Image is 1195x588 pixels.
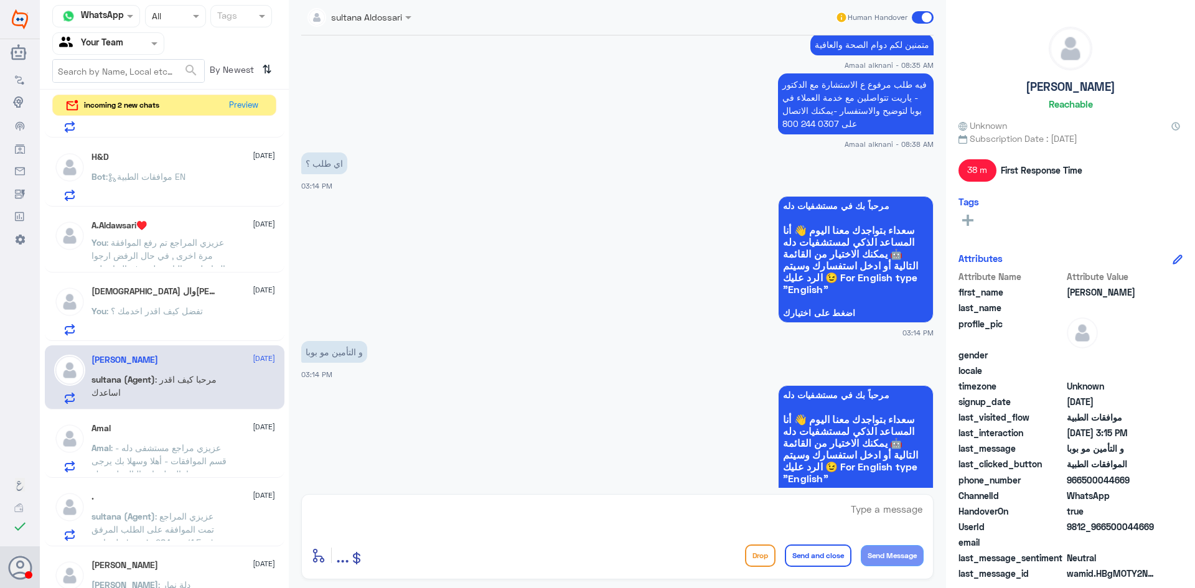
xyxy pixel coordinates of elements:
[54,286,85,317] img: defaultAdmin.png
[1001,164,1082,177] span: First Response Time
[91,237,225,300] span: : عزيزي المراجع تم رفع الموافقة مرة اخرى , في حال الرفض ارجوا التواصل مع التامين لمعرفة التفاصيل ...
[958,551,1064,564] span: last_message_sentiment
[1067,536,1157,549] span: null
[1067,395,1157,408] span: 2025-08-12T16:52:49.759Z
[215,9,237,25] div: Tags
[12,519,27,534] i: check
[810,34,934,55] p: 13/8/2025, 8:35 AM
[958,536,1064,549] span: email
[861,545,924,566] button: Send Message
[783,308,929,318] span: اضغط على اختيارك
[1067,474,1157,487] span: 966500044669
[958,348,1064,362] span: gender
[53,60,204,82] input: Search by Name, Local etc…
[223,95,263,116] button: Preview
[336,544,349,566] span: ...
[59,34,78,53] img: yourTeam.svg
[1067,520,1157,533] span: 9812_966500044669
[1067,380,1157,393] span: Unknown
[91,220,147,231] h5: A.Aldawsari♥️
[91,511,155,521] span: sultana (Agent)
[958,317,1064,346] span: profile_pic
[1067,489,1157,502] span: 2
[1067,286,1157,299] span: Sara
[91,560,158,571] h5: عبدالله بن سعد
[91,286,220,297] h5: سبحان الله والحمد الله
[84,100,159,111] span: incoming 2 new chats
[958,426,1064,439] span: last_interaction
[91,492,94,502] h5: .
[783,390,929,400] span: مرحباً بك في مستشفيات دله
[253,490,275,501] span: [DATE]
[958,411,1064,424] span: last_visited_flow
[54,355,85,386] img: defaultAdmin.png
[301,182,332,190] span: 03:14 PM
[184,63,199,78] span: search
[205,59,257,84] span: By Newest
[91,442,232,558] span: : عزيزي مراجع مستشفى دله - قسم الموافقات - أهلا وسهلا بك يرجى تزويدنا بالمعلومات التالية لخدمتك ب...
[253,218,275,230] span: [DATE]
[91,171,106,182] span: Bot
[253,150,275,161] span: [DATE]
[106,171,185,182] span: : موافقات الطبية EN
[184,60,199,81] button: search
[958,196,979,207] h6: Tags
[301,152,347,174] p: 13/8/2025, 3:14 PM
[8,556,32,579] button: Avatar
[1067,426,1157,439] span: 2025-08-13T12:15:30.763Z
[958,380,1064,393] span: timezone
[1067,567,1157,580] span: wamid.HBgMOTY2NTAwMDQ0NjY5FQIAEhgUM0FFMTExODExMDUyQzczNzBBRDgA
[336,541,349,569] button: ...
[1067,505,1157,518] span: true
[91,355,158,365] h5: Sara
[958,286,1064,299] span: first_name
[91,152,109,162] h5: H&D
[1049,98,1093,110] h6: Reachable
[253,353,275,364] span: [DATE]
[262,59,272,80] i: ⇅
[745,544,776,567] button: Drop
[783,413,929,484] span: سعداء بتواجدك معنا اليوم 👋 أنا المساعد الذكي لمستشفيات دله 🤖 يمكنك الاختيار من القائمة التالية أو...
[958,442,1064,455] span: last_message
[958,119,1007,132] span: Unknown
[1049,27,1092,70] img: defaultAdmin.png
[301,370,332,378] span: 03:14 PM
[778,73,934,134] p: 13/8/2025, 8:38 AM
[958,159,996,182] span: 38 m
[1026,80,1115,94] h5: [PERSON_NAME]
[958,132,1183,145] span: Subscription Date : [DATE]
[958,364,1064,377] span: locale
[958,567,1064,580] span: last_message_id
[54,152,85,183] img: defaultAdmin.png
[783,224,929,295] span: سعداء بتواجدك معنا اليوم 👋 أنا المساعد الذكي لمستشفيات دله 🤖 يمكنك الاختيار من القائمة التالية أو...
[91,423,111,434] h5: Amal
[1067,551,1157,564] span: 0
[54,220,85,251] img: defaultAdmin.png
[958,474,1064,487] span: phone_number
[253,284,275,296] span: [DATE]
[253,558,275,569] span: [DATE]
[958,505,1064,518] span: HandoverOn
[106,306,203,316] span: : تفضل كيف اقدر اخدمك ؟
[785,544,851,567] button: Send and close
[958,489,1064,502] span: ChannelId
[958,301,1064,314] span: last_name
[902,327,934,338] span: 03:14 PM
[91,237,106,248] span: You
[1067,348,1157,362] span: null
[91,374,155,385] span: sultana (Agent)
[1067,457,1157,470] span: الموافقات الطبية
[1067,442,1157,455] span: و التأمين مو بوبا
[958,395,1064,408] span: signup_date
[54,492,85,523] img: defaultAdmin.png
[54,423,85,454] img: defaultAdmin.png
[1067,317,1098,348] img: defaultAdmin.png
[1067,411,1157,424] span: موافقات الطبية
[91,442,111,453] span: Amal
[301,341,367,363] p: 13/8/2025, 3:14 PM
[958,520,1064,533] span: UserId
[783,201,929,211] span: مرحباً بك في مستشفيات دله
[12,9,28,29] img: Widebot Logo
[1067,364,1157,377] span: null
[91,306,106,316] span: You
